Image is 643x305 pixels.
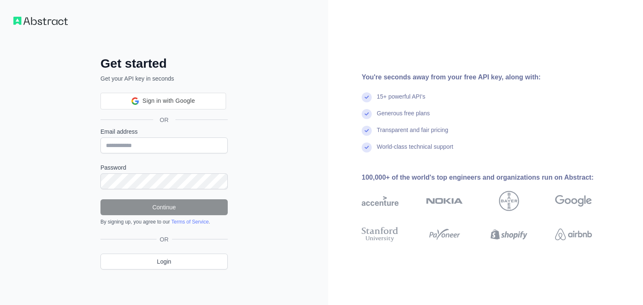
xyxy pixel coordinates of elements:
div: You're seconds away from your free API key, along with: [362,72,619,82]
img: payoneer [426,225,463,244]
img: shopify [491,225,527,244]
p: Get your API key in seconds [100,74,228,83]
div: 100,000+ of the world's top engineers and organizations run on Abstract: [362,173,619,183]
div: Generous free plans [377,109,430,126]
div: 15+ powerful API's [377,92,425,109]
div: Sign in with Google [100,93,226,109]
span: OR [157,235,172,244]
img: stanford university [362,225,399,244]
div: Transparent and fair pricing [377,126,448,142]
img: check mark [362,142,372,152]
span: Sign in with Google [142,97,195,105]
a: Login [100,254,228,269]
label: Email address [100,127,228,136]
label: Password [100,163,228,172]
img: nokia [426,191,463,211]
h2: Get started [100,56,228,71]
img: bayer [499,191,519,211]
button: Continue [100,199,228,215]
img: Workflow [13,17,68,25]
a: Terms of Service [171,219,208,225]
span: OR [153,116,175,124]
img: check mark [362,92,372,102]
div: By signing up, you agree to our . [100,219,228,225]
img: accenture [362,191,399,211]
img: check mark [362,126,372,136]
img: airbnb [555,225,592,244]
div: World-class technical support [377,142,453,159]
img: google [555,191,592,211]
img: check mark [362,109,372,119]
